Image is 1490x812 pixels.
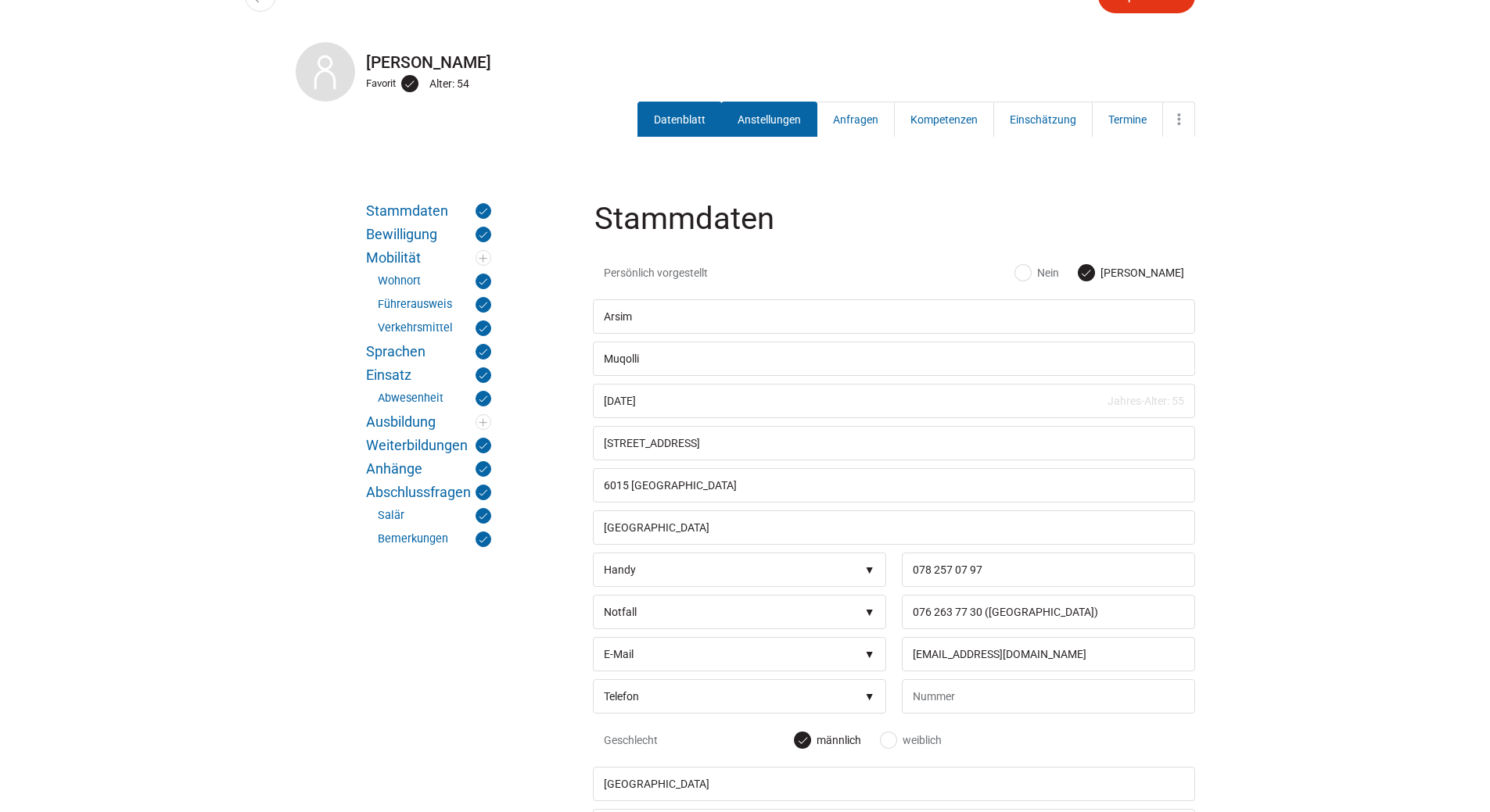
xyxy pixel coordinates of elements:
input: Nummer [902,637,1195,671]
a: Einsatz [366,367,491,383]
label: Nein [1015,265,1059,281]
input: Nummer [902,679,1195,714]
span: Geschlecht [604,732,795,748]
a: Sprachen [366,344,491,359]
h2: [PERSON_NAME] [296,53,1195,72]
a: Anfragen [817,102,895,137]
label: männlich [795,732,861,748]
a: Anstellungen [721,102,817,137]
div: Alter: 54 [429,73,473,94]
input: Nationalität [593,767,1195,801]
input: Nachname [593,342,1195,376]
input: Land [593,510,1195,545]
a: Weiterbildungen [366,438,491,453]
a: Mobilität [366,250,491,266]
a: Wohnort [378,274,491,289]
a: Bemerkungen [378,531,491,547]
a: Einschätzung [993,102,1093,137]
input: Geburtsdatum [593,384,1195,418]
span: Persönlich vorgestellt [604,265,795,281]
input: Nummer [902,595,1195,629]
a: Abwesenheit [378,391,491,406]
input: Vorname [593,299,1195,334]
legend: Stammdaten [593,203,1198,254]
a: Ausbildung [366,414,491,430]
a: Kompetenzen [894,102,994,137]
a: Bewilligung [366,227,491,242]
a: Termine [1092,102,1163,137]
input: Nummer [902,553,1195,587]
a: Datenblatt [637,102,722,137]
a: Salär [378,508,491,524]
a: Stammdaten [366,203,491,219]
a: Abschlussfragen [366,485,491,500]
a: Verkehrsmittel [378,320,491,336]
label: weiblich [881,732,942,748]
a: Anhänge [366,461,491,477]
input: Strasse / CO. Adresse [593,426,1195,460]
label: [PERSON_NAME] [1079,265,1184,281]
input: PLZ/Ort [593,468,1195,503]
a: Führerausweis [378,297,491,313]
